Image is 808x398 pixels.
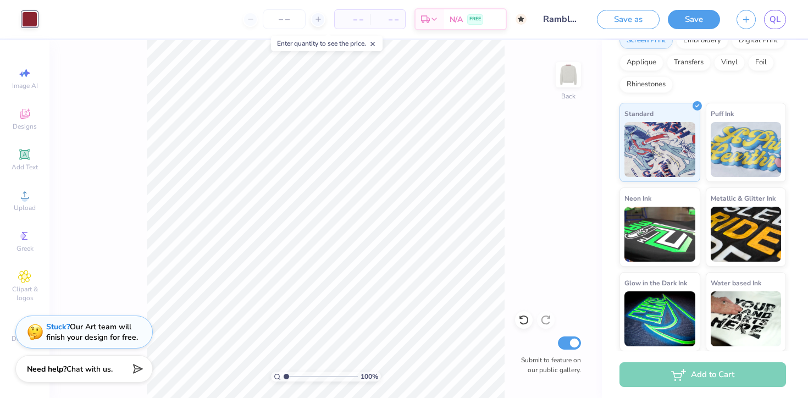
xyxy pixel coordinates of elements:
div: Back [561,91,575,101]
img: Standard [624,122,695,177]
span: Upload [14,203,36,212]
label: Submit to feature on our public gallery. [515,355,581,375]
div: Digital Print [732,32,785,49]
span: Decorate [12,334,38,343]
span: FREE [469,15,481,23]
img: Neon Ink [624,207,695,262]
div: Rhinestones [619,76,673,93]
span: Designs [13,122,37,131]
div: Transfers [667,54,711,71]
div: Screen Print [619,32,673,49]
span: N/A [450,14,463,25]
button: Save as [597,10,660,29]
div: Our Art team will finish your design for free. [46,322,138,342]
a: QL [764,10,786,29]
span: Chat with us. [67,364,113,374]
span: Neon Ink [624,192,651,204]
span: Puff Ink [711,108,734,119]
span: QL [770,13,781,26]
div: Vinyl [714,54,745,71]
div: Applique [619,54,663,71]
input: Untitled Design [535,8,589,30]
img: Water based Ink [711,291,782,346]
span: Glow in the Dark Ink [624,277,687,289]
img: Metallic & Glitter Ink [711,207,782,262]
span: Greek [16,244,34,253]
img: Glow in the Dark Ink [624,291,695,346]
span: Image AI [12,81,38,90]
div: Foil [748,54,774,71]
span: – – [341,14,363,25]
span: Standard [624,108,654,119]
span: – – [377,14,399,25]
span: Water based Ink [711,277,761,289]
img: Back [557,64,579,86]
span: Metallic & Glitter Ink [711,192,776,204]
span: 100 % [361,372,378,382]
img: Puff Ink [711,122,782,177]
strong: Need help? [27,364,67,374]
div: Enter quantity to see the price. [271,36,383,51]
span: Clipart & logos [5,285,44,302]
span: Add Text [12,163,38,172]
input: – – [263,9,306,29]
button: Save [668,10,720,29]
div: Embroidery [676,32,728,49]
strong: Stuck? [46,322,70,332]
